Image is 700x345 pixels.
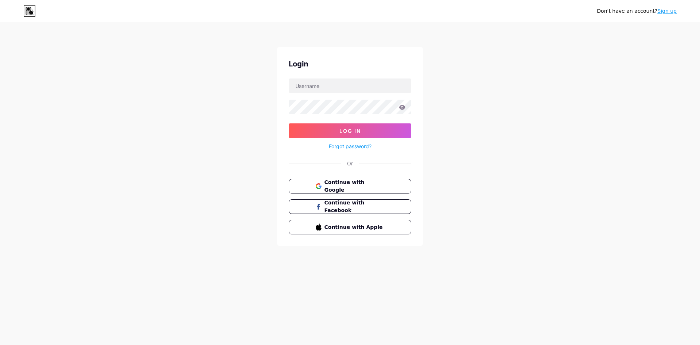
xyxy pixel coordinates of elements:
span: Continue with Google [324,179,385,194]
button: Log In [289,123,411,138]
button: Continue with Google [289,179,411,193]
span: Log In [339,128,361,134]
div: Login [289,58,411,69]
div: Don't have an account? [597,7,677,15]
a: Forgot password? [329,142,372,150]
button: Continue with Apple [289,220,411,234]
div: Or [347,160,353,167]
button: Continue with Facebook [289,199,411,214]
input: Username [289,78,411,93]
span: Continue with Facebook [324,199,385,214]
a: Sign up [657,8,677,14]
span: Continue with Apple [324,223,385,231]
